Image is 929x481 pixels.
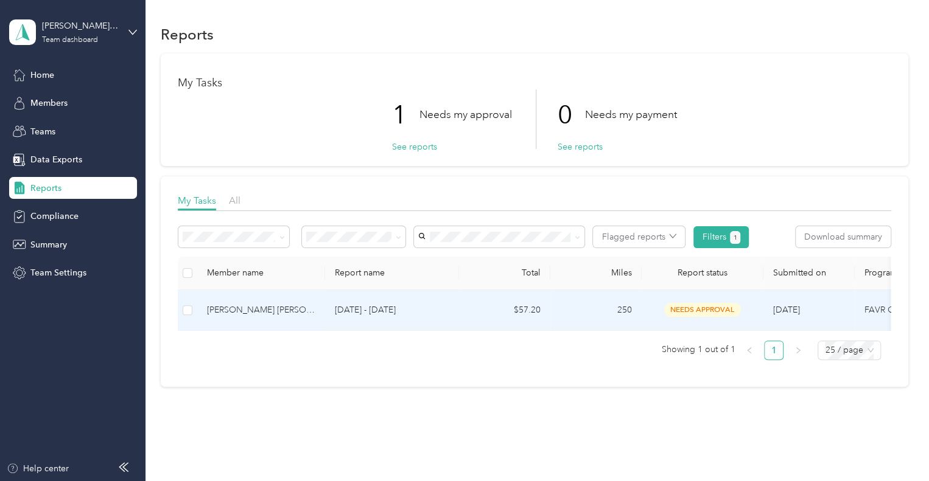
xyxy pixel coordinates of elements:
th: Report name [325,257,459,290]
button: 1 [730,231,740,244]
span: Teams [30,125,55,138]
p: Needs my payment [585,107,677,122]
div: Page Size [818,341,881,360]
span: [DATE] [773,305,800,315]
h1: My Tasks [178,77,891,89]
div: Miles [560,268,632,278]
span: Members [30,97,68,109]
span: left [746,347,753,354]
div: Total [469,268,541,278]
iframe: Everlance-gr Chat Button Frame [861,413,929,481]
span: Team Settings [30,266,86,279]
th: Member name [197,257,325,290]
p: Needs my approval [419,107,512,122]
button: right [788,341,808,360]
th: Submitted on [763,257,855,290]
button: Flagged reports [593,226,685,247]
button: See reports [392,140,437,153]
li: Previous Page [740,341,759,360]
div: Team dashboard [42,36,98,44]
button: Filters1 [693,226,749,248]
span: 1 [734,232,737,243]
div: Member name [207,268,315,278]
span: Home [30,69,54,81]
button: Download summary [796,226,891,247]
p: 0 [558,89,585,140]
span: 25 / page [825,341,874,359]
span: Compliance [30,210,79,223]
span: Summary [30,238,67,251]
span: needs approval [664,303,741,317]
span: Reports [30,182,61,195]
span: All [229,195,240,206]
span: Report status [651,268,754,278]
span: right [794,347,802,354]
p: 1 [392,89,419,140]
div: [PERSON_NAME] [PERSON_NAME] [207,303,315,317]
h1: Reports [161,28,214,41]
td: 250 [550,290,642,331]
button: left [740,341,759,360]
li: Next Page [788,341,808,360]
span: Data Exports [30,153,82,166]
button: See reports [558,140,603,153]
a: 1 [765,341,783,359]
span: My Tasks [178,195,216,206]
td: $57.20 [459,290,550,331]
div: [PERSON_NAME][EMAIL_ADDRESS][PERSON_NAME][DOMAIN_NAME] [42,19,118,32]
button: Help center [7,462,69,475]
span: Showing 1 out of 1 [661,341,735,359]
p: [DATE] - [DATE] [335,303,449,317]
